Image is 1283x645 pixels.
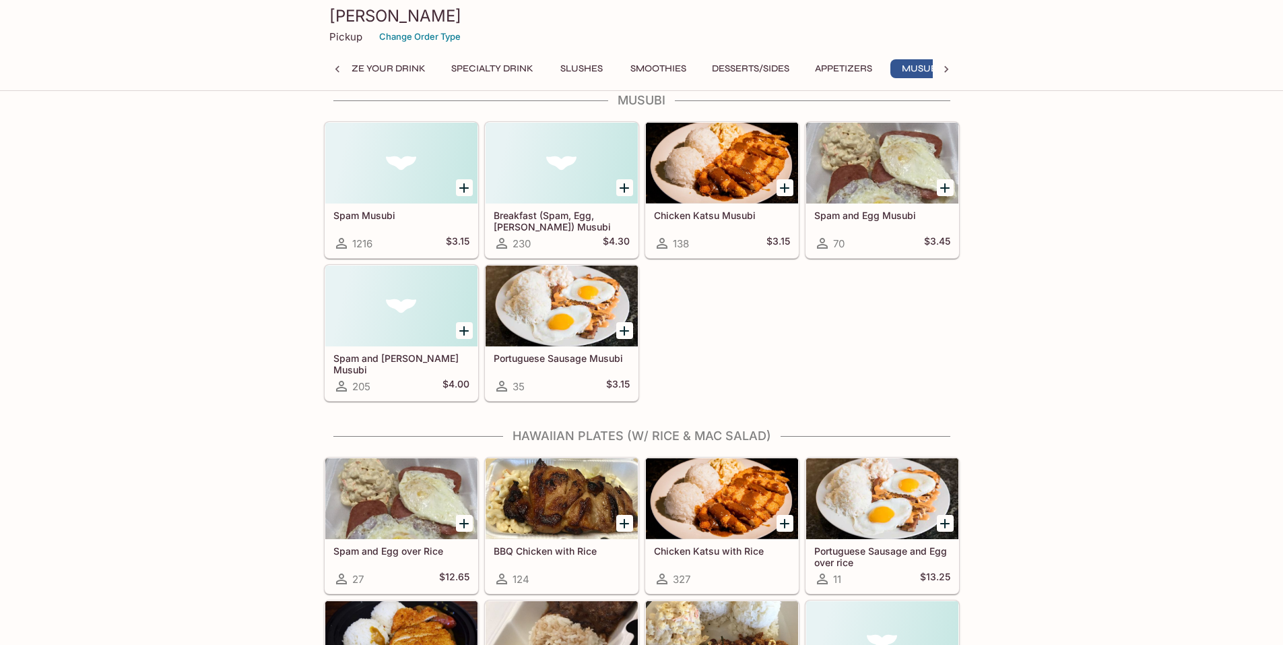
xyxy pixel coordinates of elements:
button: Change Order Type [373,26,467,47]
button: Add Portuguese Sausage Musubi [616,322,633,339]
div: Spam and Egg over Rice [325,458,478,539]
span: 124 [513,573,529,586]
h5: Portuguese Sausage and Egg over rice [814,545,950,567]
span: 70 [833,237,845,250]
div: Spam Musubi [325,123,478,204]
button: Add BBQ Chicken with Rice [616,515,633,532]
a: Chicken Katsu with Rice327 [645,458,799,594]
h5: Chicken Katsu with Rice [654,545,790,557]
div: Portuguese Sausage and Egg over rice [806,458,958,539]
h5: $3.15 [446,235,469,251]
a: Portuguese Sausage Musubi35$3.15 [485,265,638,401]
button: Desserts/Sides [704,59,797,78]
h5: $12.65 [439,571,469,587]
a: Spam and Egg over Rice27$12.65 [325,458,478,594]
h5: $13.25 [920,571,950,587]
button: Smoothies [623,59,694,78]
a: Spam Musubi1216$3.15 [325,122,478,258]
a: Chicken Katsu Musubi138$3.15 [645,122,799,258]
h3: [PERSON_NAME] [329,5,954,26]
a: Portuguese Sausage and Egg over rice11$13.25 [805,458,959,594]
button: Add Spam and Egg Musubi [937,179,954,196]
h5: $3.45 [924,235,950,251]
h4: Musubi [324,93,960,108]
div: Portuguese Sausage Musubi [486,266,638,346]
h5: Spam and [PERSON_NAME] Musubi [333,352,469,375]
h5: Spam and Egg Musubi [814,210,950,221]
h4: Hawaiian Plates (w/ Rice & Mac Salad) [324,429,960,443]
button: Appetizers [808,59,880,78]
div: Spam and Candy Bacon Musubi [325,266,478,346]
button: Customize Your Drink [300,59,433,78]
h5: $3.15 [766,235,790,251]
button: Slushes [552,59,612,78]
span: 138 [673,237,689,250]
button: Add Portuguese Sausage and Egg over rice [937,515,954,532]
span: 230 [513,237,531,250]
span: 327 [673,573,690,586]
button: Specialty Drink [444,59,541,78]
p: Pickup [329,30,362,43]
h5: Chicken Katsu Musubi [654,210,790,221]
a: Breakfast (Spam, Egg, [PERSON_NAME]) Musubi230$4.30 [485,122,638,258]
span: 27 [352,573,364,586]
a: BBQ Chicken with Rice124 [485,458,638,594]
h5: Portuguese Sausage Musubi [494,352,630,364]
button: Add Breakfast (Spam, Egg, Candy Bacon) Musubi [616,179,633,196]
span: 11 [833,573,841,586]
a: Spam and Egg Musubi70$3.45 [805,122,959,258]
h5: Breakfast (Spam, Egg, [PERSON_NAME]) Musubi [494,210,630,232]
div: Chicken Katsu Musubi [646,123,798,204]
button: Add Chicken Katsu with Rice [777,515,793,532]
span: 35 [513,380,525,393]
a: Spam and [PERSON_NAME] Musubi205$4.00 [325,265,478,401]
div: BBQ Chicken with Rice [486,458,638,539]
button: Add Spam and Egg over Rice [456,515,473,532]
h5: Spam Musubi [333,210,469,221]
button: Add Chicken Katsu Musubi [777,179,793,196]
span: 1216 [352,237,372,250]
h5: BBQ Chicken with Rice [494,545,630,557]
button: Add Spam and Candy Bacon Musubi [456,322,473,339]
button: Add Spam Musubi [456,179,473,196]
button: Musubi [890,59,951,78]
div: Spam and Egg Musubi [806,123,958,204]
div: Breakfast (Spam, Egg, Candy Bacon) Musubi [486,123,638,204]
h5: Spam and Egg over Rice [333,545,469,557]
span: 205 [352,380,370,393]
h5: $4.30 [603,235,630,251]
div: Chicken Katsu with Rice [646,458,798,539]
h5: $4.00 [442,378,469,394]
h5: $3.15 [606,378,630,394]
